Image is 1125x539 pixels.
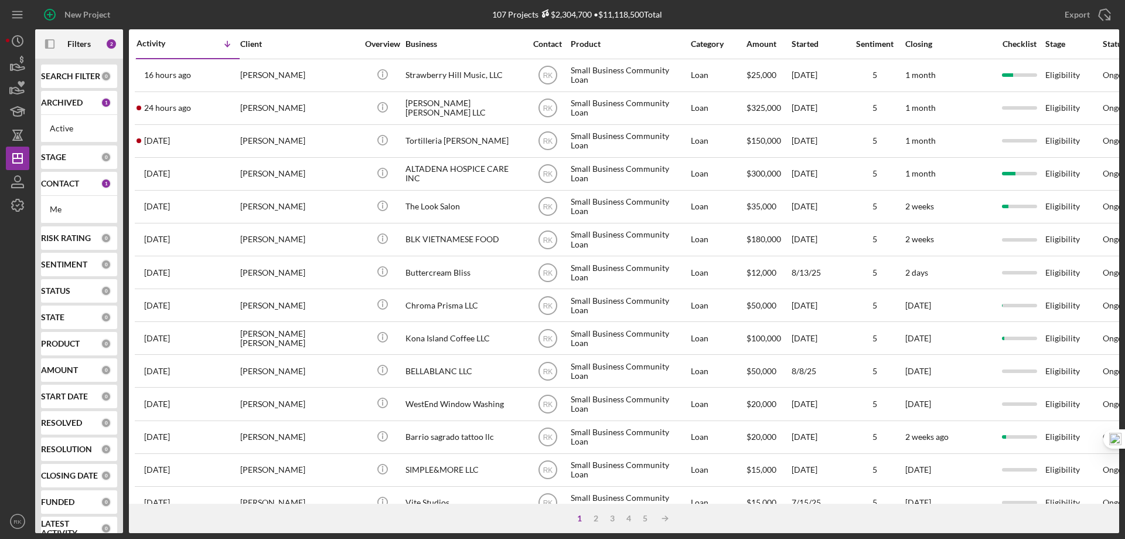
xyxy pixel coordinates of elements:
div: [PERSON_NAME] [240,60,357,91]
time: 2025-09-24 23:09 [144,70,191,80]
div: Buttercream Bliss [405,257,523,288]
div: 8/8/25 [792,355,844,387]
button: RK [6,510,29,533]
time: 1 month [905,70,936,80]
div: 5 [846,136,904,145]
text: RK [543,367,553,375]
div: BELLABLANC LLC [405,355,523,387]
b: CLOSING DATE [41,471,98,480]
text: RK [543,137,553,145]
div: Small Business Community Loan [571,355,688,387]
b: START DATE [41,392,88,401]
text: RK [543,269,553,277]
span: $150,000 [746,135,781,145]
div: [DATE] [792,422,844,453]
time: [DATE] [905,399,931,409]
div: 1 [571,514,588,523]
div: [PERSON_NAME] [240,93,357,124]
div: New Project [64,3,110,26]
time: 2025-09-24 15:41 [144,103,191,113]
div: Eligibility [1045,60,1102,91]
div: Checklist [994,39,1044,49]
div: 0 [101,259,111,270]
div: 5 [846,399,904,409]
div: Barrio sagrado tattoo llc [405,422,523,453]
div: Small Business Community Loan [571,93,688,124]
div: BLK VIETNAMESE FOOD [405,224,523,255]
div: Stage [1045,39,1102,49]
text: RK [543,104,553,113]
div: Small Business Community Loan [571,422,688,453]
time: 2025-09-23 21:56 [144,169,170,178]
time: [DATE] [905,497,931,507]
div: Loan [691,422,745,453]
text: RK [543,401,553,409]
div: Eligibility [1045,191,1102,222]
div: 3 [604,514,621,523]
div: [DATE] [792,60,844,91]
div: 5 [846,367,904,376]
div: 4 [621,514,637,523]
time: [DATE] [905,465,931,474]
div: 0 [101,71,111,82]
time: 2025-08-26 01:51 [144,235,170,244]
div: [PERSON_NAME] [240,257,357,288]
div: Small Business Community Loan [571,257,688,288]
time: 2025-08-08 20:07 [144,367,170,376]
time: 2025-08-28 19:20 [144,202,170,211]
span: $325,000 [746,103,781,113]
div: Business [405,39,523,49]
div: Small Business Community Loan [571,191,688,222]
div: Eligibility [1045,388,1102,419]
text: RK [13,518,22,525]
b: PRODUCT [41,339,80,348]
div: WestEnd Window Washing [405,388,523,419]
div: Contact [526,39,570,49]
div: Loan [691,93,745,124]
time: [DATE] [905,300,931,310]
div: [PERSON_NAME] [PERSON_NAME] [240,323,357,354]
div: Product [571,39,688,49]
div: [DATE] [792,455,844,486]
div: 5 [846,70,904,80]
text: RK [543,203,553,211]
time: 2025-08-12 20:46 [144,301,170,310]
span: $300,000 [746,168,781,178]
time: 2 weeks ago [905,432,949,442]
text: RK [543,466,553,474]
button: Export [1053,3,1119,26]
div: Small Business Community Loan [571,158,688,189]
div: Loan [691,388,745,419]
div: 0 [101,418,111,428]
div: Active [50,124,108,133]
span: $20,000 [746,399,776,409]
div: 5 [846,202,904,211]
text: RK [543,301,553,310]
div: $2,304,700 [538,9,592,19]
text: RK [543,170,553,178]
div: Amount [746,39,790,49]
b: RESOLVED [41,418,82,428]
div: Vite Studios [405,487,523,518]
div: 5 [846,103,904,113]
div: [DATE] [792,93,844,124]
time: [DATE] [905,333,931,343]
div: 0 [101,523,111,534]
div: [PERSON_NAME] [240,290,357,321]
div: Eligibility [1045,224,1102,255]
div: Loan [691,355,745,387]
div: 0 [101,470,111,481]
time: 1 month [905,135,936,145]
span: $100,000 [746,333,781,343]
time: 2 weeks [905,201,934,211]
div: 5 [846,301,904,310]
div: SIMPLE&MORE LLC [405,455,523,486]
div: [PERSON_NAME] [240,422,357,453]
div: [PERSON_NAME] [240,158,357,189]
time: 1 month [905,168,936,178]
div: Loan [691,455,745,486]
text: RK [543,433,553,442]
b: LATEST ACTIVITY [41,519,101,538]
div: [PERSON_NAME] [240,224,357,255]
div: [DATE] [792,191,844,222]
